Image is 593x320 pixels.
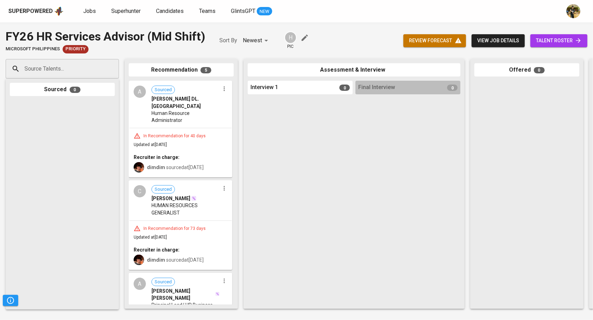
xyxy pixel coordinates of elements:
[134,142,167,147] span: Updated at [DATE]
[141,226,209,232] div: In Recommendation for 73 days
[156,8,184,14] span: Candidates
[134,247,179,253] b: Recruiter in charge:
[134,255,144,265] img: diemas@glints.com
[199,7,217,16] a: Teams
[151,110,220,124] span: Human Resource Administrator
[3,295,18,306] button: Pipeline Triggers
[536,36,582,45] span: talent roster
[83,7,97,16] a: Jobs
[70,87,80,93] span: 0
[151,301,220,315] span: Principal Lead/ HR Business Partner (APAC - EMEA]
[472,34,525,47] button: view job details
[257,8,272,15] span: NEW
[358,83,395,92] span: Final Interview
[83,8,96,14] span: Jobs
[231,8,255,14] span: GlintsGPT
[219,36,237,45] p: Sort By
[129,180,232,270] div: CSourced[PERSON_NAME]HUMAN RESOURCES GENERALISTIn Recommendation for 73 daysUpdated at[DATE]Recru...
[129,81,232,177] div: ASourced[PERSON_NAME] DL. [GEOGRAPHIC_DATA]Human Resource AdministratorIn Recommendation for 40 d...
[147,165,204,170] span: sourced at [DATE]
[134,162,144,173] img: diemas@glints.com
[156,7,185,16] a: Candidates
[250,83,278,92] span: Interview 1
[152,279,175,285] span: Sourced
[152,186,175,193] span: Sourced
[111,7,142,16] a: Superhunter
[134,278,146,290] div: A
[111,8,141,14] span: Superhunter
[152,87,175,93] span: Sourced
[6,46,60,52] span: Microsoft Philippines
[215,292,220,296] img: magic_wand.svg
[200,67,211,73] span: 5
[141,133,209,139] div: In Recommendation for 40 days
[284,31,297,44] div: H
[474,63,579,77] div: Offered
[191,196,197,201] img: magic_wand.svg
[151,202,220,216] span: HUMAN RESOURCES GENERALIST
[63,45,89,53] div: New Job received from Demand Team
[243,34,270,47] div: Newest
[10,83,115,96] div: Sourced
[129,63,234,77] div: Recommendation
[248,63,460,77] div: Assessment & Interview
[115,68,117,70] button: Open
[6,28,205,45] div: FY26 HR Services Advisor (Mid Shift)
[134,86,146,98] div: A
[534,67,545,73] span: 0
[447,85,458,91] span: 0
[243,36,262,45] p: Newest
[403,34,466,47] button: review forecast
[231,7,272,16] a: GlintsGPT NEW
[134,235,167,240] span: Updated at [DATE]
[134,154,179,160] b: Recruiter in charge:
[8,7,53,15] div: Superpowered
[339,85,350,91] span: 0
[147,257,204,263] span: sourced at [DATE]
[409,36,460,45] span: review forecast
[147,257,165,263] b: dimdim
[284,31,297,50] div: pic
[199,8,216,14] span: Teams
[54,6,64,16] img: app logo
[8,6,64,16] a: Superpoweredapp logo
[151,288,214,301] span: [PERSON_NAME] [PERSON_NAME]
[134,185,146,197] div: C
[63,46,89,52] span: Priority
[151,195,190,202] span: [PERSON_NAME]
[151,95,220,109] span: [PERSON_NAME] DL. [GEOGRAPHIC_DATA]
[477,36,519,45] span: view job details
[530,34,587,47] a: talent roster
[566,4,580,18] img: yongcheng@glints.com
[147,165,165,170] b: dimdim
